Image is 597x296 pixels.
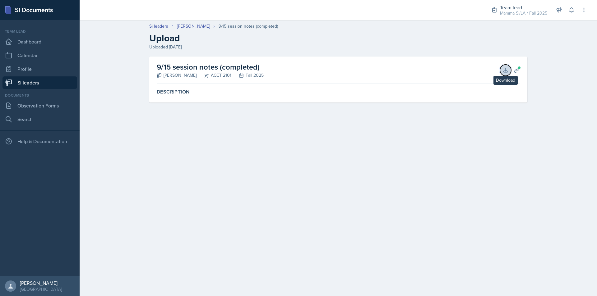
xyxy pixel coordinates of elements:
div: 9/15 session notes (completed) [219,23,278,30]
div: ACCT 2101 [197,72,231,79]
a: Si leaders [2,76,77,89]
div: Mamma SI/LA / Fall 2025 [500,10,547,16]
a: Profile [2,63,77,75]
div: Team lead [2,29,77,34]
a: Observation Forms [2,99,77,112]
a: Si leaders [149,23,168,30]
div: Documents [2,93,77,98]
a: Search [2,113,77,125]
a: Dashboard [2,35,77,48]
div: [PERSON_NAME] [157,72,197,79]
div: Team lead [500,4,547,11]
label: Description [157,89,520,95]
h2: 9/15 session notes (completed) [157,61,264,73]
div: Help & Documentation [2,135,77,148]
div: Uploaded [DATE] [149,44,527,50]
h2: Upload [149,33,527,44]
a: [PERSON_NAME] [177,23,210,30]
div: [GEOGRAPHIC_DATA] [20,286,62,292]
div: [PERSON_NAME] [20,280,62,286]
button: Download [500,65,511,76]
a: Calendar [2,49,77,61]
div: Fall 2025 [231,72,264,79]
